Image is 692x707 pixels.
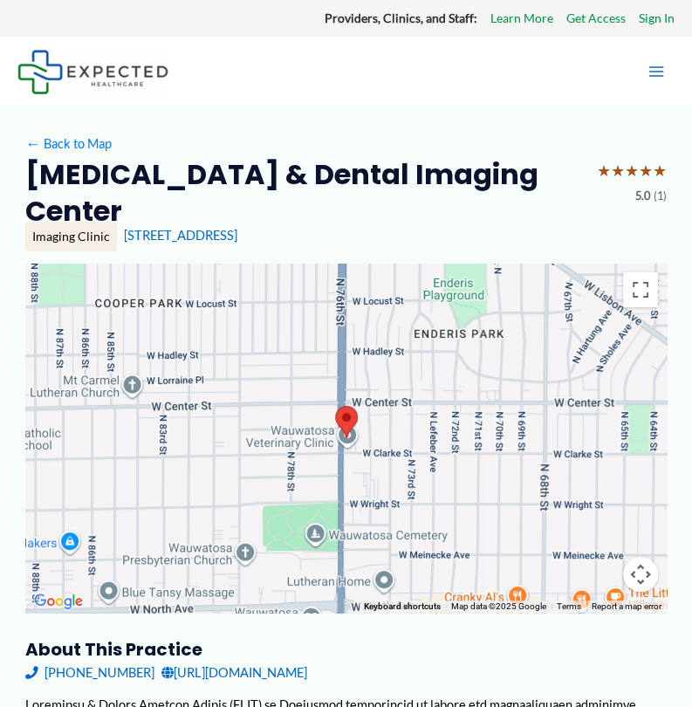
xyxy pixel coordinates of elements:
[25,222,117,251] div: Imaging Clinic
[25,638,667,661] h3: About this practice
[124,228,237,243] a: [STREET_ADDRESS]
[25,136,41,152] span: ←
[654,186,667,207] span: (1)
[30,590,87,613] a: Open this area in Google Maps (opens a new window)
[639,156,653,186] span: ★
[451,601,546,611] span: Map data ©2025 Google
[325,10,477,25] strong: Providers, Clinics, and Staff:
[611,156,625,186] span: ★
[17,50,168,94] img: Expected Healthcare Logo - side, dark font, small
[653,156,667,186] span: ★
[638,53,675,90] button: Main menu toggle
[25,132,112,155] a: ←Back to Map
[490,7,553,30] a: Learn More
[635,186,650,207] span: 5.0
[623,272,658,307] button: Toggle fullscreen view
[557,601,581,611] a: Terms (opens in new tab)
[597,156,611,186] span: ★
[592,601,661,611] a: Report a map error
[25,661,154,684] a: [PHONE_NUMBER]
[566,7,626,30] a: Get Access
[625,156,639,186] span: ★
[25,156,583,229] h2: [MEDICAL_DATA] & Dental Imaging Center
[364,601,441,613] button: Keyboard shortcuts
[623,557,658,592] button: Map camera controls
[30,590,87,613] img: Google
[161,661,307,684] a: [URL][DOMAIN_NAME]
[639,7,675,30] a: Sign In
